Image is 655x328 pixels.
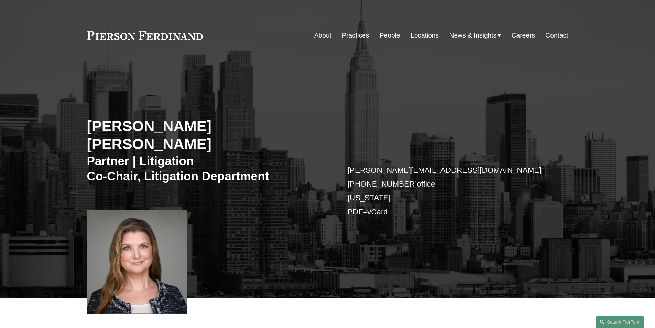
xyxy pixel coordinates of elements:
[348,166,542,174] a: [PERSON_NAME][EMAIL_ADDRESS][DOMAIN_NAME]
[87,117,328,153] h2: [PERSON_NAME] [PERSON_NAME]
[449,30,497,42] span: News & Insights
[596,316,644,328] a: Search this site
[367,208,388,216] a: vCard
[87,154,328,183] h3: Partner | Litigation Co-Chair, Litigation Department
[411,29,439,42] a: Locations
[342,29,369,42] a: Practices
[348,208,363,216] a: PDF
[449,29,501,42] a: folder dropdown
[348,180,417,188] a: [PHONE_NUMBER]
[380,29,400,42] a: People
[348,163,548,219] p: office [US_STATE] –
[512,29,535,42] a: Careers
[314,29,331,42] a: About
[545,29,568,42] a: Contact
